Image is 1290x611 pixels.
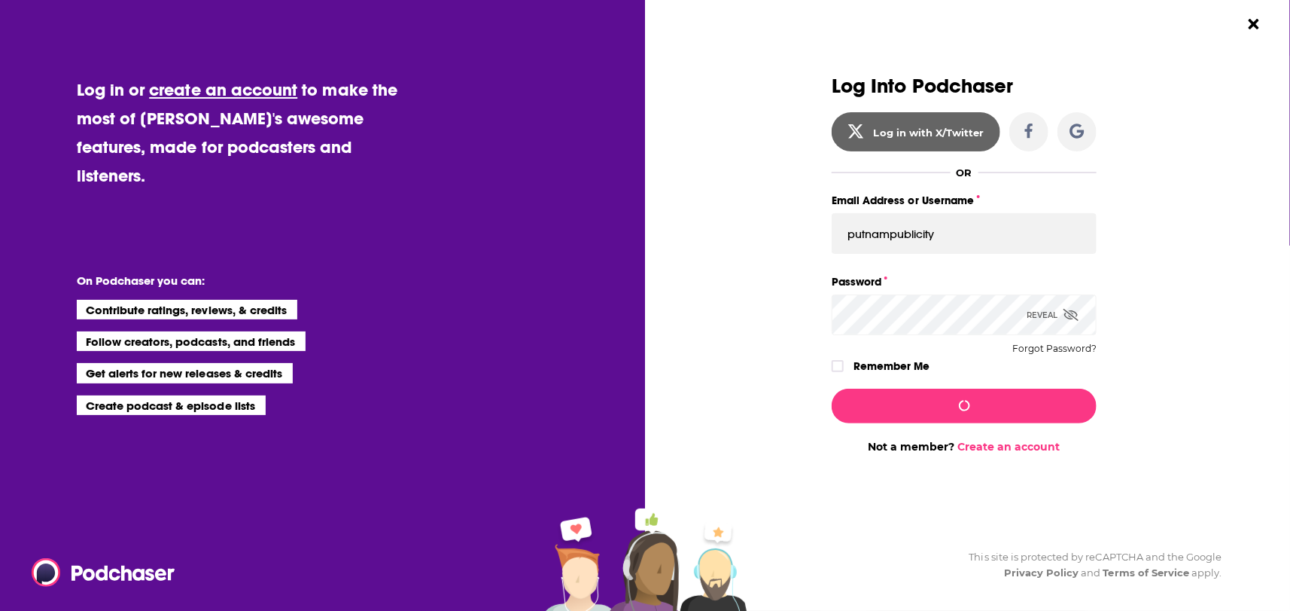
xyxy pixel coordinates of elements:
button: Forgot Password? [1012,344,1097,354]
li: On Podchaser you can: [77,273,378,288]
li: Follow creators, podcasts, and friends [77,331,306,351]
div: Reveal [1027,295,1079,335]
label: Remember Me [853,356,929,376]
li: Get alerts for new releases & credits [77,363,293,383]
div: This site is protected by reCAPTCHA and the Google and apply. [957,549,1222,581]
button: Log in with X/Twitter [832,112,1000,151]
div: Not a member? [832,440,1097,454]
li: Create podcast & episode lists [77,396,266,415]
a: create an account [149,79,297,100]
div: Log in with X/Twitter [874,127,984,139]
label: Password [832,272,1097,292]
a: Privacy Policy [1004,567,1079,579]
a: Create an account [958,440,1060,454]
img: Podchaser - Follow, Share and Rate Podcasts [32,558,176,587]
label: Email Address or Username [832,191,1097,210]
input: Email Address or Username [832,213,1097,254]
h3: Log Into Podchaser [832,75,1097,97]
a: Podchaser - Follow, Share and Rate Podcasts [32,558,164,587]
a: Terms of Service [1103,567,1190,579]
li: Contribute ratings, reviews, & credits [77,300,298,319]
button: Close Button [1240,10,1268,38]
div: OR [957,166,972,179]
